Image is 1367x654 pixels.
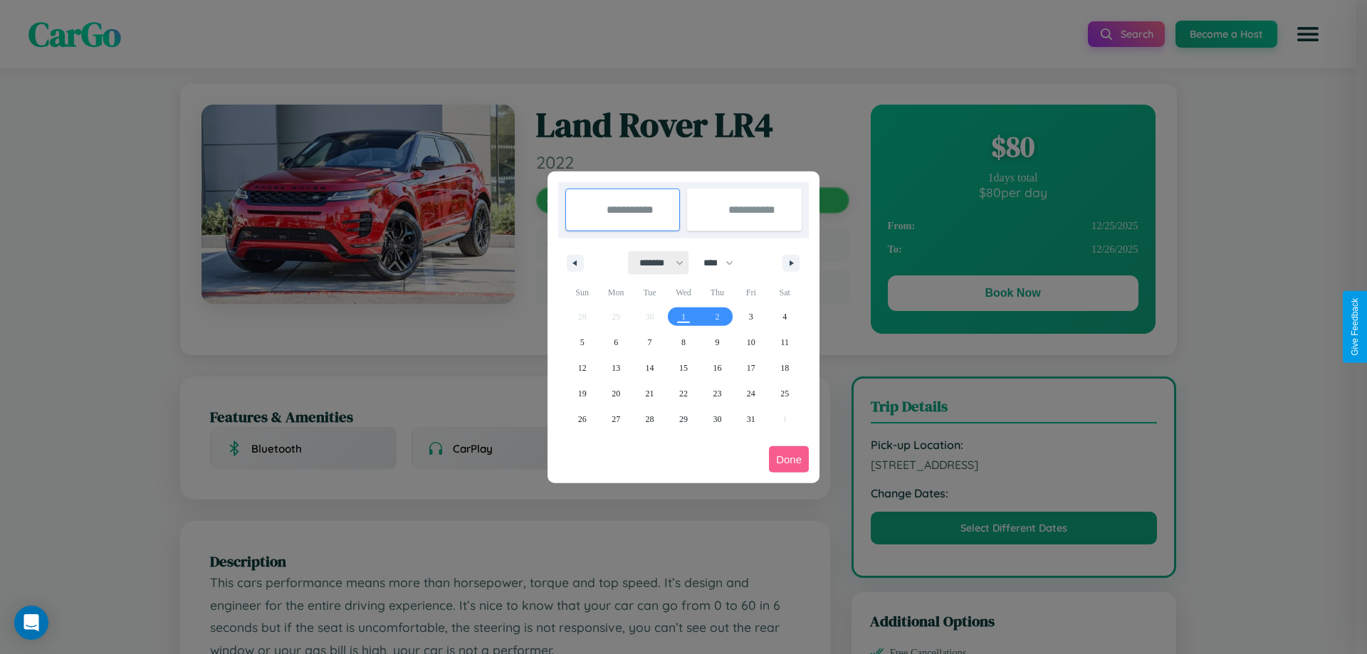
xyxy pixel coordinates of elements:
[749,304,753,329] span: 3
[768,281,802,304] span: Sat
[599,406,632,432] button: 27
[565,406,599,432] button: 26
[768,304,802,329] button: 4
[715,304,719,329] span: 2
[701,406,734,432] button: 30
[782,304,787,329] span: 4
[633,406,666,432] button: 28
[599,381,632,406] button: 20
[633,381,666,406] button: 21
[679,406,688,432] span: 29
[599,281,632,304] span: Mon
[747,406,755,432] span: 31
[747,355,755,381] span: 17
[701,355,734,381] button: 16
[713,381,721,406] span: 23
[565,329,599,355] button: 5
[633,355,666,381] button: 14
[734,329,768,355] button: 10
[646,355,654,381] span: 14
[768,381,802,406] button: 25
[734,406,768,432] button: 31
[633,329,666,355] button: 7
[715,329,719,355] span: 9
[612,381,620,406] span: 20
[681,304,686,329] span: 1
[612,406,620,432] span: 27
[666,304,700,329] button: 1
[701,281,734,304] span: Thu
[614,329,618,355] span: 6
[666,281,700,304] span: Wed
[578,406,587,432] span: 26
[780,329,789,355] span: 11
[679,381,688,406] span: 22
[679,355,688,381] span: 15
[734,355,768,381] button: 17
[701,304,734,329] button: 2
[646,381,654,406] span: 21
[747,329,755,355] span: 10
[578,355,587,381] span: 12
[565,355,599,381] button: 12
[666,406,700,432] button: 29
[599,329,632,355] button: 6
[769,446,809,473] button: Done
[666,329,700,355] button: 8
[780,381,789,406] span: 25
[734,381,768,406] button: 24
[578,381,587,406] span: 19
[734,281,768,304] span: Fri
[713,406,721,432] span: 30
[666,355,700,381] button: 15
[747,381,755,406] span: 24
[713,355,721,381] span: 16
[633,281,666,304] span: Tue
[612,355,620,381] span: 13
[14,606,48,640] div: Open Intercom Messenger
[1350,298,1360,356] div: Give Feedback
[646,406,654,432] span: 28
[780,355,789,381] span: 18
[565,381,599,406] button: 19
[734,304,768,329] button: 3
[768,329,802,355] button: 11
[565,281,599,304] span: Sun
[701,329,734,355] button: 9
[648,329,652,355] span: 7
[666,381,700,406] button: 22
[681,329,686,355] span: 8
[701,381,734,406] button: 23
[768,355,802,381] button: 18
[580,329,585,355] span: 5
[599,355,632,381] button: 13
